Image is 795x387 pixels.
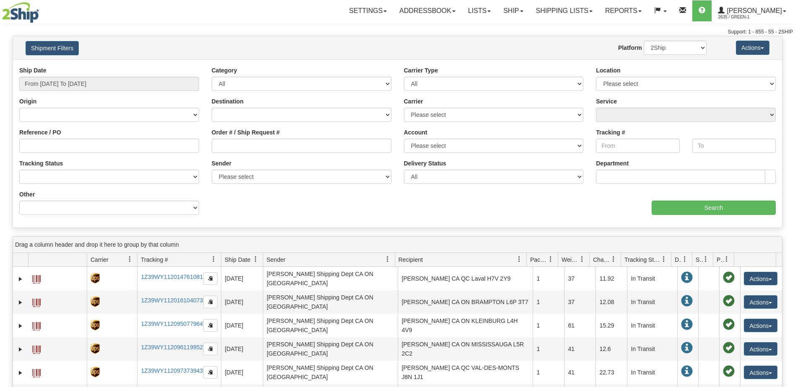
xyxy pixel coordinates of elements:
[678,252,692,266] a: Delivery Status filter column settings
[19,190,35,199] label: Other
[19,128,61,137] label: Reference / PO
[596,361,627,384] td: 22.73
[533,314,564,337] td: 1
[720,252,734,266] a: Pickup Status filter column settings
[225,255,250,264] span: Ship Date
[203,319,218,332] button: Copy to clipboard
[712,0,792,21] a: [PERSON_NAME] 2635 / Green-1
[19,97,36,106] label: Origin
[91,343,99,354] img: 8 - UPS
[203,343,218,355] button: Copy to clipboard
[19,66,47,75] label: Ship Date
[26,41,79,55] button: Shipment Filters
[564,314,596,337] td: 61
[404,66,438,75] label: Carrier Type
[744,272,777,285] button: Actions
[530,255,548,264] span: Packages
[627,290,677,314] td: In Transit
[399,255,423,264] span: Recipient
[2,28,793,36] div: Support: 1 - 855 - 55 - 2SHIP
[596,159,629,168] label: Department
[263,267,398,290] td: [PERSON_NAME] Shipping Dept CA ON [GEOGRAPHIC_DATA]
[599,0,648,21] a: Reports
[593,255,611,264] span: Charge
[681,366,693,377] span: In Transit
[596,314,627,337] td: 15.29
[776,151,794,236] iframe: chat widget
[723,272,735,284] span: Pickup Successfully created
[624,255,661,264] span: Tracking Status
[533,290,564,314] td: 1
[725,7,782,14] span: [PERSON_NAME]
[530,0,599,21] a: Shipping lists
[564,267,596,290] td: 37
[533,361,564,384] td: 1
[91,255,109,264] span: Carrier
[141,297,203,304] a: 1Z39WY112016104073
[2,2,39,23] img: logo2635.jpg
[717,255,724,264] span: Pickup Status
[16,345,25,353] a: Expand
[141,367,203,374] a: 1Z39WY112097373943
[221,337,263,361] td: [DATE]
[221,267,263,290] td: [DATE]
[249,252,263,266] a: Ship Date filter column settings
[19,159,63,168] label: Tracking Status
[263,290,398,314] td: [PERSON_NAME] Shipping Dept CA ON [GEOGRAPHIC_DATA]
[267,255,285,264] span: Sender
[627,267,677,290] td: In Transit
[681,342,693,354] span: In Transit
[221,361,263,384] td: [DATE]
[744,319,777,332] button: Actions
[744,366,777,379] button: Actions
[462,0,497,21] a: Lists
[123,252,137,266] a: Carrier filter column settings
[596,128,625,137] label: Tracking #
[596,66,620,75] label: Location
[212,97,243,106] label: Destination
[398,314,533,337] td: [PERSON_NAME] CA ON KLEINBURG L4H 4V9
[221,314,263,337] td: [DATE]
[627,361,677,384] td: In Transit
[627,337,677,361] td: In Transit
[723,319,735,330] span: Pickup Successfully created
[723,366,735,377] span: Pickup Successfully created
[263,314,398,337] td: [PERSON_NAME] Shipping Dept CA ON [GEOGRAPHIC_DATA]
[16,322,25,330] a: Expand
[398,290,533,314] td: [PERSON_NAME] CA ON BRAMPTON L6P 3T7
[675,255,682,264] span: Delivery Status
[263,361,398,384] td: [PERSON_NAME] Shipping Dept CA ON [GEOGRAPHIC_DATA]
[692,139,776,153] input: To
[718,13,781,21] span: 2635 / Green-1
[533,337,564,361] td: 1
[141,344,203,351] a: 1Z39WY112096119952
[16,369,25,377] a: Expand
[32,342,41,355] a: Label
[91,297,99,307] img: 8 - UPS
[681,272,693,284] span: In Transit
[32,318,41,332] a: Label
[564,290,596,314] td: 37
[562,255,579,264] span: Weight
[681,295,693,307] span: In Transit
[212,66,237,75] label: Category
[575,252,589,266] a: Weight filter column settings
[203,296,218,308] button: Copy to clipboard
[404,128,427,137] label: Account
[343,0,393,21] a: Settings
[16,298,25,307] a: Expand
[723,295,735,307] span: Pickup Successfully created
[606,252,621,266] a: Charge filter column settings
[744,295,777,309] button: Actions
[544,252,558,266] a: Packages filter column settings
[596,267,627,290] td: 11.92
[381,252,395,266] a: Sender filter column settings
[699,252,713,266] a: Shipment Issues filter column settings
[212,159,231,168] label: Sender
[32,365,41,379] a: Label
[16,275,25,283] a: Expand
[533,267,564,290] td: 1
[91,320,99,330] img: 8 - UPS
[696,255,703,264] span: Shipment Issues
[203,272,218,285] button: Copy to clipboard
